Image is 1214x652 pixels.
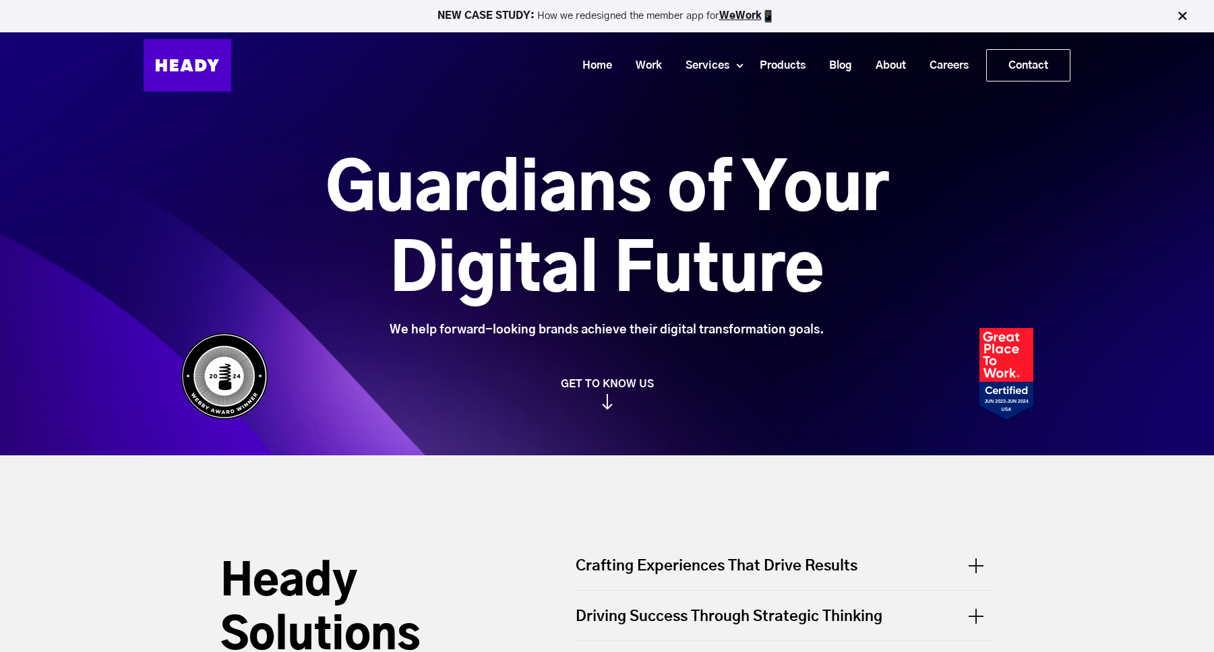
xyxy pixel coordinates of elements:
a: GET TO KNOW US [174,377,1040,410]
a: Services [669,53,736,78]
img: app emoji [762,9,775,23]
a: Contact [987,50,1070,81]
img: Heady_WebbyAward_Winner-4 [181,333,268,420]
img: Heady_2023_Certification_Badge [979,328,1033,420]
strong: NEW CASE STUDY: [437,11,537,21]
img: Close Bar [1176,9,1189,23]
a: Products [743,53,812,78]
a: Blog [812,53,859,78]
h1: Guardians of Your Digital Future [250,150,964,312]
div: Crafting Experiences That Drive Results [576,556,994,590]
a: WeWork [719,11,762,21]
a: Work [619,53,669,78]
div: Driving Success Through Strategic Thinking [576,591,994,641]
img: Heady_Logo_Web-01 (1) [144,39,231,92]
a: Careers [913,53,975,78]
a: Home [566,53,619,78]
img: arrow_down [602,394,613,410]
a: About [859,53,913,78]
div: Navigation Menu [245,49,1070,81]
p: How we redesigned the member app for [6,9,1208,23]
div: We help forward-looking brands achieve their digital transformation goals. [250,323,964,337]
